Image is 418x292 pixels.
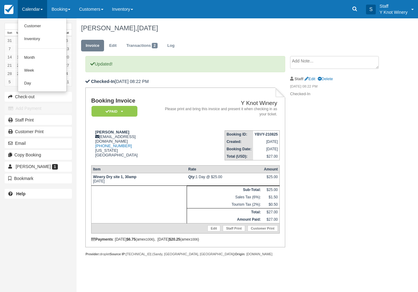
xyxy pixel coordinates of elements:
[18,51,66,64] a: Month
[18,64,66,77] a: Week
[18,18,67,92] ul: Calendar
[18,33,66,46] a: Inventory
[18,77,66,90] a: Day
[18,20,66,33] a: Customer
